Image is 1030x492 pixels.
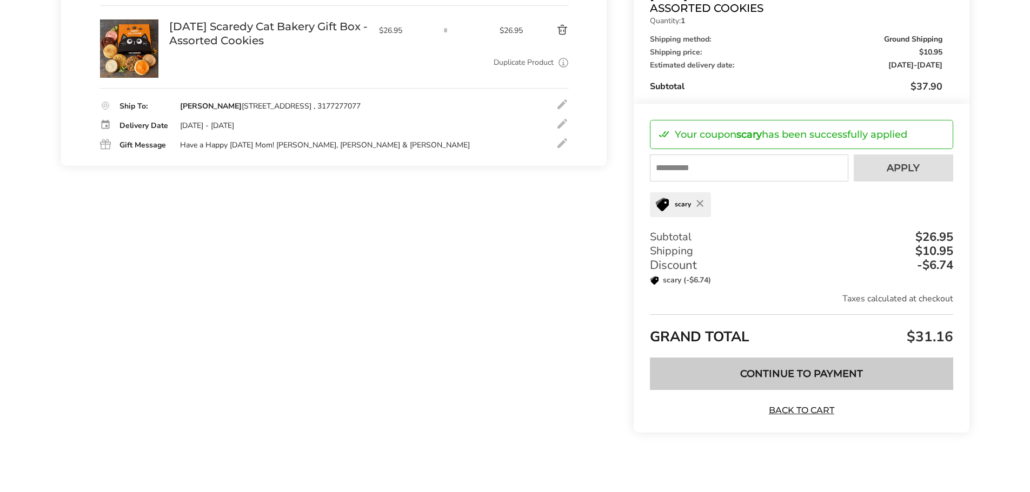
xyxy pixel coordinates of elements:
div: Discount [650,258,953,272]
span: $31.16 [904,327,953,346]
div: Gift Message [119,141,169,149]
div: Delivery Date [119,122,169,130]
span: $26.95 [500,25,531,36]
p: Your coupon has been successfully applied [675,130,907,139]
strong: scary [736,129,762,140]
a: Halloween Scaredy Cat Bakery Gift Box - Assorted Cookies [100,19,158,29]
div: Subtotal [650,230,953,244]
div: scary [650,192,711,217]
span: - [888,62,942,69]
input: Quantity input [435,19,456,41]
div: Taxes calculated at checkout [650,293,953,305]
span: Ground Shipping [884,36,942,43]
strong: 1 [681,16,685,26]
a: [DATE] Scaredy Cat Bakery Gift Box - Assorted Cookies [169,19,368,48]
img: Halloween Scaredy Cat Bakery Gift Box - Assorted Cookies [100,19,158,78]
div: Estimated delivery date: [650,62,942,69]
div: GRAND TOTAL [650,314,953,349]
div: Have a Happy [DATE] Mom! [PERSON_NAME], [PERSON_NAME] & [PERSON_NAME] [180,140,470,150]
div: Shipping method: [650,36,942,43]
button: Delete product [531,24,569,37]
a: Back to Cart [763,405,839,416]
div: Ship To: [119,103,169,110]
strong: [PERSON_NAME] [180,101,242,111]
span: [DATE] [917,60,942,70]
p: Quantity: [650,17,942,25]
button: Continue to Payment [650,358,953,390]
div: [STREET_ADDRESS] , 3177277077 [180,102,361,111]
span: $26.95 [379,25,430,36]
div: Shipping price: [650,49,942,56]
div: Shipping [650,244,953,258]
div: [DATE] - [DATE] [180,121,234,131]
button: Apply [854,154,953,181]
span: $37.90 [911,80,942,93]
a: Duplicate Product [494,57,554,69]
div: -$6.74 [914,259,953,271]
div: $26.95 [913,231,953,243]
p: scary (-$6.74) [650,275,711,286]
span: [DATE] [888,60,914,70]
span: $10.95 [919,49,942,56]
span: Apply [887,163,920,173]
div: Subtotal [650,80,942,93]
div: $10.95 [913,245,953,257]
